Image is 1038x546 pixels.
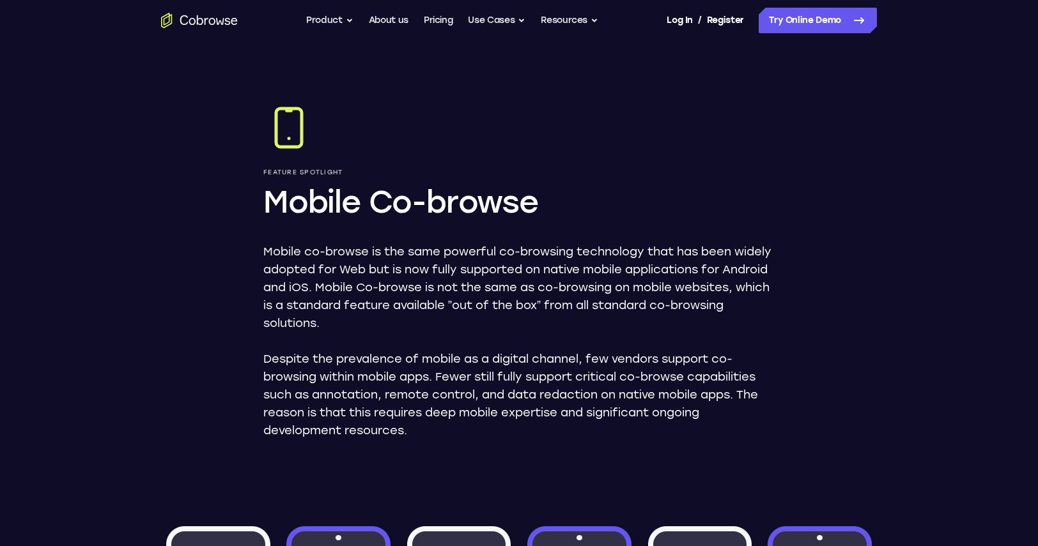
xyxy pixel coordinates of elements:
[263,350,775,439] p: Despite the prevalence of mobile as a digital channel, few vendors support co-browsing within mob...
[698,13,702,28] span: /
[468,8,525,33] button: Use Cases
[263,181,775,222] h1: Mobile Co-browse
[424,8,453,33] a: Pricing
[667,8,692,33] a: Log In
[263,243,775,332] p: Mobile co-browse is the same powerful co-browsing technology that has been widely adopted for Web...
[306,8,353,33] button: Product
[161,13,238,28] a: Go to the home page
[759,8,877,33] a: Try Online Demo
[541,8,598,33] button: Resources
[707,8,744,33] a: Register
[369,8,408,33] a: About us
[263,102,314,153] img: Mobile Co-browse
[263,169,775,176] p: Feature Spotlight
